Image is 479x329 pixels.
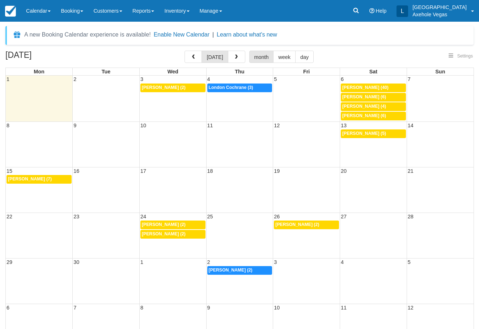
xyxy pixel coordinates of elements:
[341,129,406,138] a: [PERSON_NAME] (5)
[140,168,147,174] span: 17
[154,31,209,38] button: Enable New Calendar
[295,51,314,63] button: day
[397,5,408,17] div: L
[140,84,205,92] a: [PERSON_NAME] (2)
[73,214,80,219] span: 23
[273,123,280,128] span: 12
[273,168,280,174] span: 19
[407,305,414,311] span: 12
[207,266,272,275] a: [PERSON_NAME] (2)
[273,51,296,63] button: week
[407,214,414,219] span: 28
[340,76,344,82] span: 6
[273,214,280,219] span: 26
[340,214,347,219] span: 27
[207,76,211,82] span: 4
[407,123,414,128] span: 14
[273,305,280,311] span: 10
[342,131,386,136] span: [PERSON_NAME] (5)
[341,93,406,102] a: [PERSON_NAME] (6)
[209,85,253,90] span: London Cochrane (3)
[209,268,253,273] span: [PERSON_NAME] (2)
[140,123,147,128] span: 10
[275,222,319,227] span: [PERSON_NAME] (2)
[6,305,10,311] span: 6
[407,259,411,265] span: 5
[444,51,477,61] button: Settings
[6,259,13,265] span: 29
[435,69,445,74] span: Sun
[168,69,178,74] span: Wed
[341,102,406,111] a: [PERSON_NAME] (4)
[140,214,147,219] span: 24
[235,69,244,74] span: Thu
[274,221,339,229] a: [PERSON_NAME] (2)
[140,221,205,229] a: [PERSON_NAME] (2)
[340,305,347,311] span: 11
[73,305,77,311] span: 7
[342,94,386,99] span: [PERSON_NAME] (6)
[202,51,228,63] button: [DATE]
[34,69,44,74] span: Mon
[5,51,97,64] h2: [DATE]
[340,123,347,128] span: 13
[342,104,386,109] span: [PERSON_NAME] (4)
[207,123,214,128] span: 11
[73,76,77,82] span: 2
[273,76,277,82] span: 5
[73,168,80,174] span: 16
[6,214,13,219] span: 22
[207,305,211,311] span: 9
[24,30,151,39] div: A new Booking Calendar experience is available!
[407,168,414,174] span: 21
[207,259,211,265] span: 2
[412,11,467,18] p: Axehole Vegas
[73,123,77,128] span: 9
[102,69,111,74] span: Tue
[369,8,374,13] i: Help
[5,6,16,17] img: checkfront-main-nav-mini-logo.png
[212,31,214,38] span: |
[8,176,52,181] span: [PERSON_NAME] (7)
[142,85,186,90] span: [PERSON_NAME] (2)
[340,259,344,265] span: 4
[342,85,389,90] span: [PERSON_NAME] (40)
[140,305,144,311] span: 8
[207,214,214,219] span: 25
[73,259,80,265] span: 30
[207,84,272,92] a: London Cochrane (3)
[6,76,10,82] span: 1
[341,84,406,92] a: [PERSON_NAME] (40)
[217,31,277,38] a: Learn about what's new
[407,76,411,82] span: 7
[249,51,274,63] button: month
[140,230,205,239] a: [PERSON_NAME] (2)
[340,168,347,174] span: 20
[6,123,10,128] span: 8
[303,69,310,74] span: Fri
[7,175,72,184] a: [PERSON_NAME] (7)
[140,259,144,265] span: 1
[6,168,13,174] span: 15
[273,259,277,265] span: 3
[142,231,186,236] span: [PERSON_NAME] (2)
[341,112,406,120] a: [PERSON_NAME] (6)
[207,168,214,174] span: 18
[376,8,387,14] span: Help
[342,113,386,118] span: [PERSON_NAME] (6)
[369,69,377,74] span: Sat
[412,4,467,11] p: [GEOGRAPHIC_DATA]
[457,54,473,59] span: Settings
[142,222,186,227] span: [PERSON_NAME] (2)
[140,76,144,82] span: 3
